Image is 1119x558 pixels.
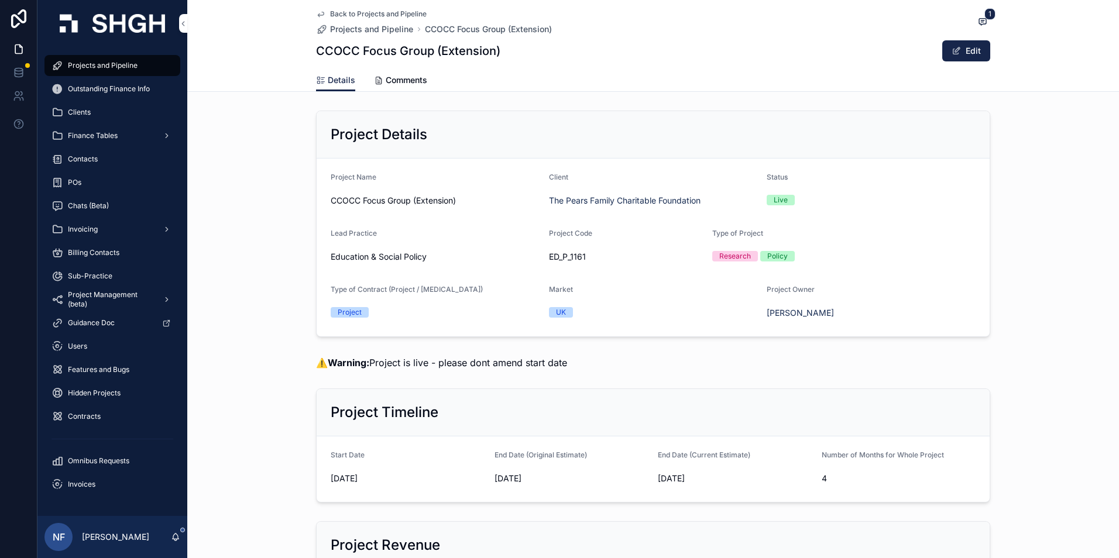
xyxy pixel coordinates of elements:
span: Number of Months for Whole Project [822,450,944,459]
a: Invoicing [44,219,180,240]
a: Hidden Projects [44,383,180,404]
span: Contracts [68,412,101,421]
a: Invoices [44,474,180,495]
span: [DATE] [495,473,649,484]
a: Users [44,336,180,357]
div: Policy [767,251,788,261]
div: Project [338,307,362,318]
h2: Project Revenue [331,536,440,554]
strong: Warning: [328,357,369,368]
span: Status [767,173,788,181]
span: Start Date [331,450,365,459]
a: Contacts [44,149,180,170]
span: Clients [68,108,91,117]
a: The Pears Family Charitable Foundation [549,195,701,206]
span: Outstanding Finance Info [68,84,150,94]
div: scrollable content [37,47,187,510]
span: NF [53,530,65,544]
a: Guidance Doc [44,312,180,333]
a: Finance Tables [44,125,180,146]
span: Client [549,173,568,181]
span: Type of Project [712,229,763,237]
span: Back to Projects and Pipeline [330,9,427,19]
span: ED_P_1161 [549,251,703,263]
span: Omnibus Requests [68,456,129,466]
h1: CCOCC Focus Group (Extension) [316,43,500,59]
span: Project Management (beta) [68,290,153,309]
a: Chats (Beta) [44,195,180,216]
span: Sub-Practice [68,271,112,281]
a: [PERSON_NAME] [767,307,834,319]
span: Guidance Doc [68,318,115,328]
span: Invoicing [68,225,98,234]
a: Details [316,70,355,92]
span: 4 [822,473,976,484]
span: Chats (Beta) [68,201,109,211]
span: POs [68,178,81,187]
span: Education & Social Policy [331,251,427,263]
span: Market [549,285,573,294]
span: CCOCC Focus Group (Extension) [331,195,540,206]
span: Type of Contract (Project / [MEDICAL_DATA]) [331,285,483,294]
span: 1 [984,8,996,20]
a: Billing Contacts [44,242,180,263]
a: CCOCC Focus Group (Extension) [425,23,552,35]
div: Live [774,195,788,205]
span: [DATE] [658,473,812,484]
a: Back to Projects and Pipeline [316,9,427,19]
span: [DATE] [331,473,485,484]
a: Outstanding Finance Info [44,78,180,99]
span: Users [68,342,87,351]
a: Sub-Practice [44,266,180,287]
span: Comments [386,74,427,86]
span: Hidden Projects [68,388,121,398]
span: Invoices [68,480,95,489]
button: Edit [942,40,990,61]
a: Projects and Pipeline [44,55,180,76]
a: POs [44,172,180,193]
div: Research [719,251,751,261]
span: Lead Practice [331,229,377,237]
span: Project Owner [767,285,815,294]
img: App logo [60,14,165,33]
span: Details [328,74,355,86]
a: Contracts [44,406,180,427]
span: Projects and Pipeline [68,61,138,70]
div: UK [556,307,566,318]
button: 1 [975,15,990,30]
h2: Project Details [331,125,427,144]
span: Finance Tables [68,131,118,140]
span: Projects and Pipeline [330,23,413,35]
span: Contacts [68,154,98,164]
span: Project Code [549,229,592,237]
span: End Date (Original Estimate) [495,450,587,459]
a: Projects and Pipeline [316,23,413,35]
span: Project Name [331,173,376,181]
h2: Project Timeline [331,403,438,422]
span: ⚠️ Project is live - please dont amend start date [316,357,567,368]
a: Comments [374,70,427,93]
a: Project Management (beta) [44,289,180,310]
span: Features and Bugs [68,365,129,374]
span: End Date (Current Estimate) [658,450,750,459]
a: Omnibus Requests [44,450,180,471]
p: [PERSON_NAME] [82,531,149,543]
a: Clients [44,102,180,123]
a: Features and Bugs [44,359,180,380]
span: Billing Contacts [68,248,119,257]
